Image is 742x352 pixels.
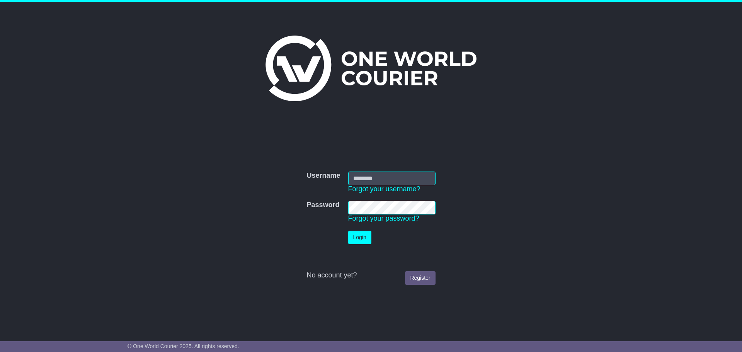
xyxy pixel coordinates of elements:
a: Forgot your username? [348,185,420,193]
label: Password [306,201,339,209]
div: No account yet? [306,271,435,280]
a: Register [405,271,435,285]
img: One World [265,36,477,101]
a: Forgot your password? [348,214,419,222]
button: Login [348,231,371,244]
span: © One World Courier 2025. All rights reserved. [128,343,239,349]
label: Username [306,172,340,180]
